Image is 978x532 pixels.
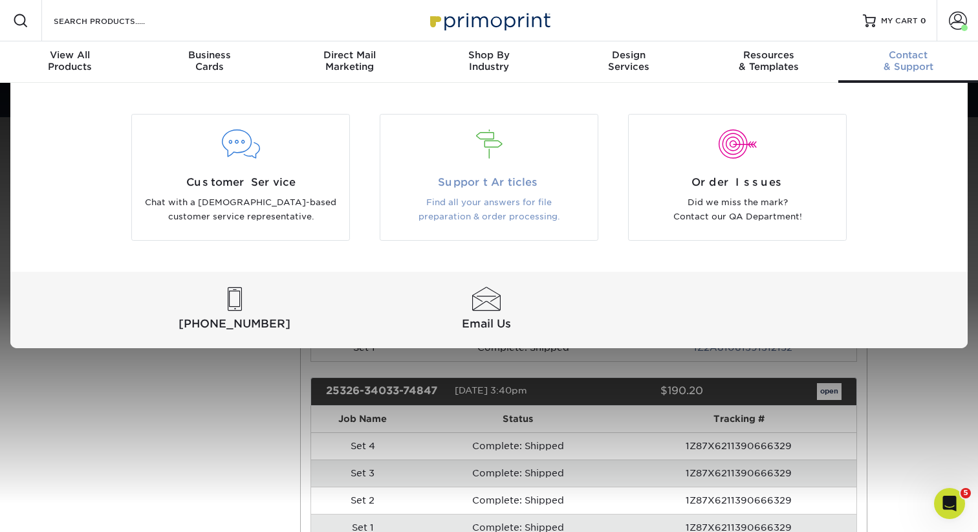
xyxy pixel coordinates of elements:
[838,41,978,83] a: Contact& Support
[623,114,852,241] a: Order Issues Did we miss the mark? Contact our QA Department!
[419,41,559,83] a: Shop ByIndustry
[419,49,559,72] div: Industry
[126,114,355,241] a: Customer Service Chat with a [DEMOGRAPHIC_DATA]-based customer service representative.
[419,49,559,61] span: Shop By
[140,49,279,61] span: Business
[638,195,836,225] p: Did we miss the mark? Contact our QA Department!
[699,49,838,61] span: Resources
[838,49,978,72] div: & Support
[559,41,699,83] a: DesignServices
[699,49,838,72] div: & Templates
[111,287,358,333] a: [PHONE_NUMBER]
[142,195,340,225] p: Chat with a [DEMOGRAPHIC_DATA]-based customer service representative.
[279,41,419,83] a: Direct MailMarketing
[375,114,603,241] a: Support Articles Find all your answers for file preparation & order processing.
[961,488,971,498] span: 5
[140,41,279,83] a: BusinessCards
[279,49,419,72] div: Marketing
[559,49,699,61] span: Design
[699,41,838,83] a: Resources& Templates
[838,49,978,61] span: Contact
[934,488,965,519] iframe: Intercom live chat
[363,287,609,333] a: Email Us
[559,49,699,72] div: Services
[279,49,419,61] span: Direct Mail
[111,316,358,332] span: [PHONE_NUMBER]
[881,16,918,27] span: MY CART
[920,16,926,25] span: 0
[142,175,340,190] span: Customer Service
[140,49,279,72] div: Cards
[52,13,179,28] input: SEARCH PRODUCTS.....
[363,316,609,332] span: Email Us
[638,175,836,190] span: Order Issues
[424,6,554,34] img: Primoprint
[390,195,588,225] p: Find all your answers for file preparation & order processing.
[390,175,588,190] span: Support Articles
